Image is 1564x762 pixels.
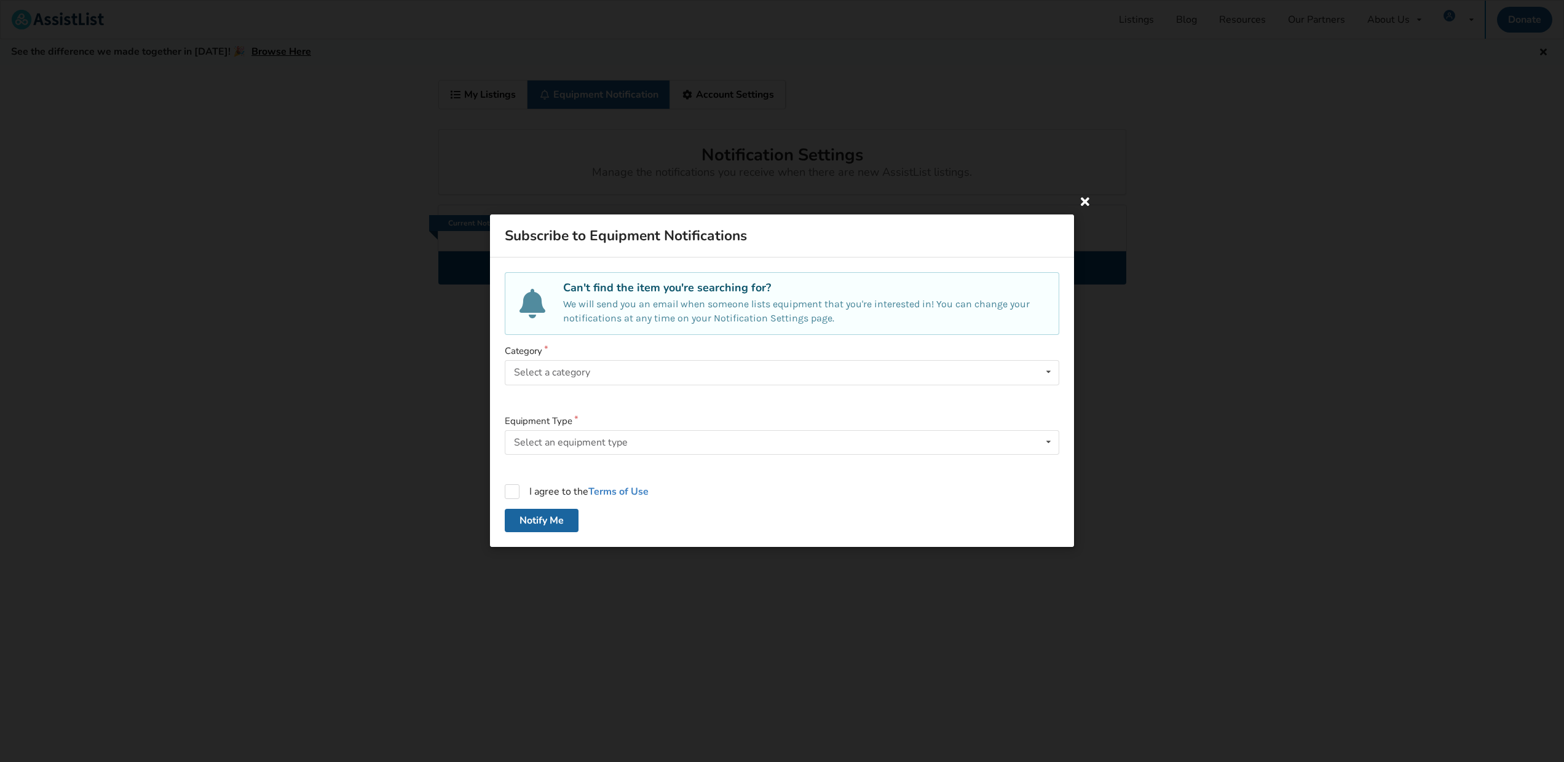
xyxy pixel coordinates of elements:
div: Select a category [514,368,590,378]
label: Equipment Type [505,415,1059,428]
button: Notify Me [505,509,579,533]
div: Can't find the item you're searching for? [563,281,1045,295]
div: Subscribe to Equipment Notifications [490,214,1074,257]
label: Category [505,345,1059,358]
a: Terms of Use [588,485,649,499]
p: We will send you an email when someone lists equipment that you're interested in! You can change ... [563,297,1045,326]
label: I agree to the [505,485,649,500]
div: Select an equipment type [514,438,628,447]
